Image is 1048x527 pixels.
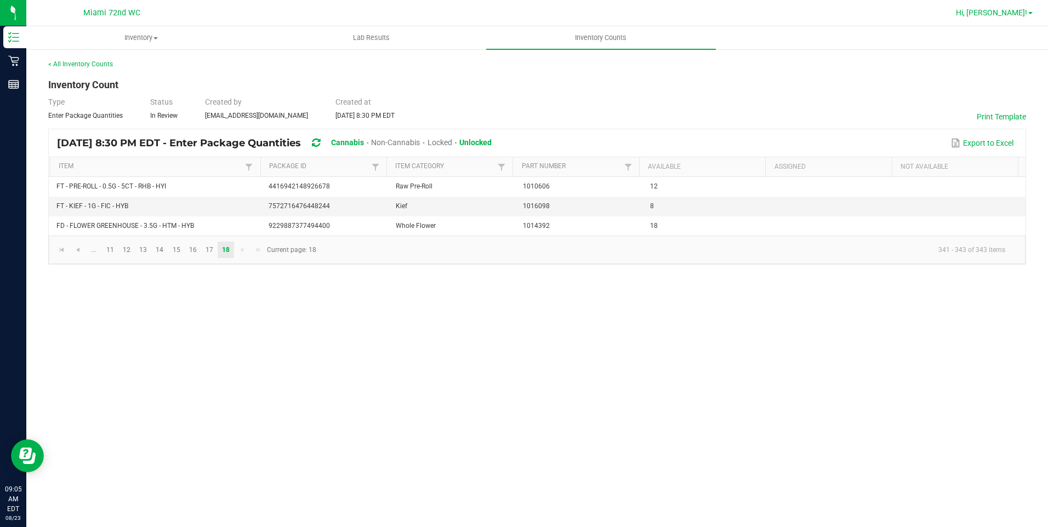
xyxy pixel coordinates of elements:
[331,138,364,147] span: Cannabis
[57,133,500,153] div: [DATE] 8:30 PM EDT - Enter Package Quantities
[48,98,65,106] span: Type
[523,202,550,210] span: 1016098
[86,242,101,258] a: Page 10
[396,202,407,210] span: Kief
[269,222,330,230] span: 9229887377494400
[8,55,19,66] inline-svg: Retail
[396,222,436,230] span: Whole Flower
[948,134,1016,152] button: Export to Excel
[58,245,66,254] span: Go to the first page
[70,242,86,258] a: Go to the previous page
[26,26,256,49] a: Inventory
[369,160,382,174] a: Filter
[523,222,550,230] span: 1014392
[119,242,135,258] a: Page 12
[639,157,765,177] th: Available
[5,514,21,522] p: 08/23
[135,242,151,258] a: Page 13
[168,242,184,258] a: Page 15
[977,111,1026,122] button: Print Template
[395,162,495,171] a: Item CategorySortable
[269,202,330,210] span: 7572716476448244
[338,33,405,43] span: Lab Results
[5,484,21,514] p: 09:05 AM EDT
[102,242,118,258] a: Page 11
[11,439,44,472] iframe: Resource center
[428,138,452,147] span: Locked
[335,98,371,106] span: Created at
[56,202,128,210] span: FT - KIEF - 1G - FIC - HYB
[269,162,369,171] a: Package IdSortable
[48,112,123,119] span: Enter Package Quantities
[323,240,1014,259] kendo-pager-info: 341 - 343 of 343 items
[335,112,395,119] span: [DATE] 8:30 PM EDT
[371,138,420,147] span: Non-Cannabis
[218,242,233,258] a: Page 18
[560,33,641,43] span: Inventory Counts
[622,160,635,174] a: Filter
[56,182,166,190] span: FT - PRE-ROLL - 0.5G - 5CT - RHB - HYI
[49,236,1026,263] kendo-pager: Current page: 18
[27,33,255,43] span: Inventory
[56,222,194,230] span: FD - FLOWER GREENHOUSE - 3.5G - HTM - HYB
[650,202,654,210] span: 8
[205,112,308,119] span: [EMAIL_ADDRESS][DOMAIN_NAME]
[523,182,550,190] span: 1010606
[396,182,432,190] span: Raw Pre-Roll
[650,182,658,190] span: 12
[242,160,255,174] a: Filter
[459,138,492,147] span: Unlocked
[269,182,330,190] span: 4416942148926678
[486,26,716,49] a: Inventory Counts
[256,26,486,49] a: Lab Results
[765,157,891,177] th: Assigned
[185,242,201,258] a: Page 16
[48,60,113,68] a: < All Inventory Counts
[54,242,70,258] a: Go to the first page
[152,242,168,258] a: Page 14
[150,112,178,119] span: In Review
[495,160,508,174] a: Filter
[201,242,217,258] a: Page 17
[48,79,118,90] span: Inventory Count
[59,162,242,171] a: ItemSortable
[205,98,242,106] span: Created by
[83,8,140,18] span: Miami 72nd WC
[150,98,173,106] span: Status
[650,222,658,230] span: 18
[522,162,622,171] a: Part NumberSortable
[892,157,1018,177] th: Not Available
[8,79,19,90] inline-svg: Reports
[8,32,19,43] inline-svg: Inventory
[73,245,82,254] span: Go to the previous page
[956,8,1027,17] span: Hi, [PERSON_NAME]!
